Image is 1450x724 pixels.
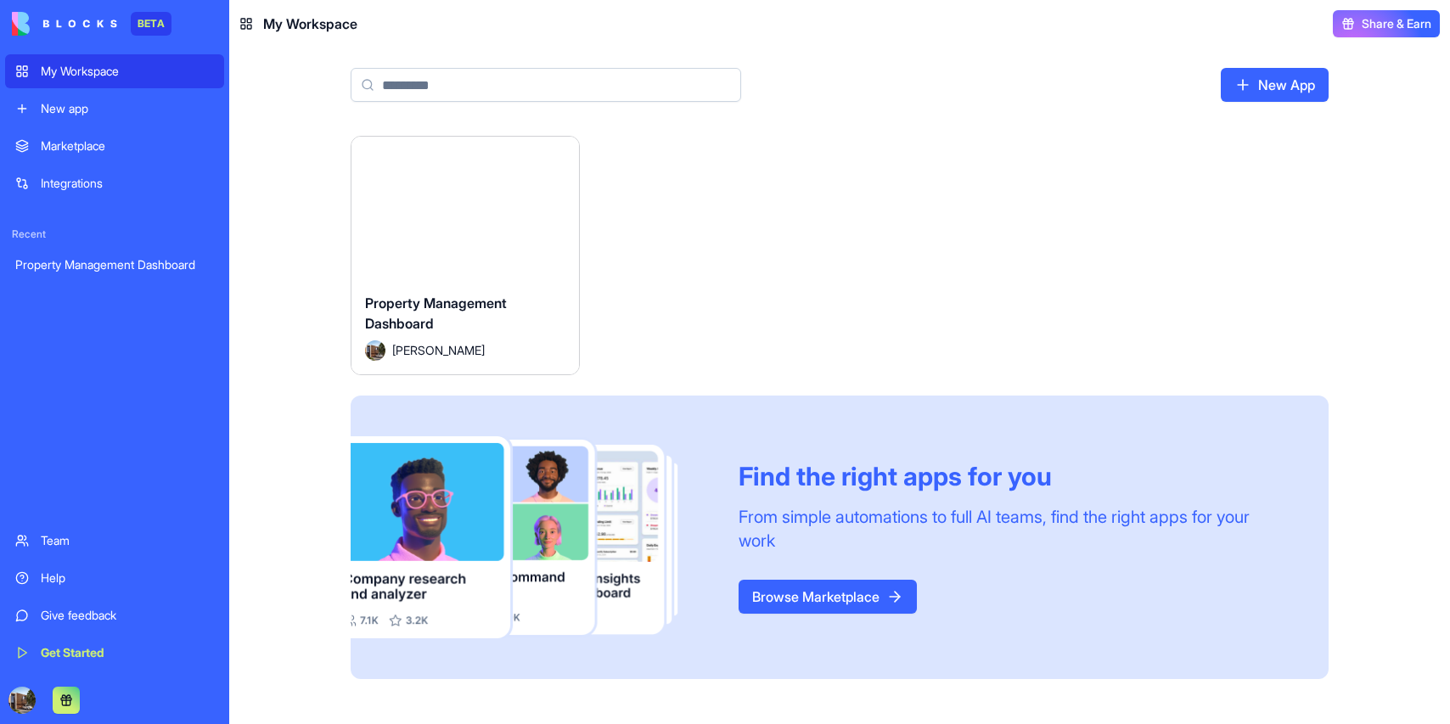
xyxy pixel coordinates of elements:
[5,561,224,595] a: Help
[41,175,214,192] div: Integrations
[1221,68,1329,102] a: New App
[41,100,214,117] div: New app
[739,505,1288,553] div: From simple automations to full AI teams, find the right apps for your work
[15,256,214,273] div: Property Management Dashboard
[739,461,1288,491] div: Find the right apps for you
[5,54,224,88] a: My Workspace
[351,436,711,639] img: Frame_181_egmpey.png
[351,136,580,375] a: Property Management DashboardAvatar[PERSON_NAME]
[5,227,224,241] span: Recent
[1362,15,1431,32] span: Share & Earn
[41,644,214,661] div: Get Started
[263,14,357,34] span: My Workspace
[5,129,224,163] a: Marketplace
[41,570,214,586] div: Help
[5,248,224,282] a: Property Management Dashboard
[5,598,224,632] a: Give feedback
[41,138,214,154] div: Marketplace
[392,341,485,359] span: [PERSON_NAME]
[5,166,224,200] a: Integrations
[131,12,171,36] div: BETA
[365,340,385,361] img: Avatar
[41,607,214,624] div: Give feedback
[739,580,917,614] a: Browse Marketplace
[365,295,507,332] span: Property Management Dashboard
[12,12,171,36] a: BETA
[41,63,214,80] div: My Workspace
[12,12,117,36] img: logo
[1333,10,1440,37] button: Share & Earn
[41,532,214,549] div: Team
[5,524,224,558] a: Team
[5,636,224,670] a: Get Started
[8,687,36,714] img: ACg8ocI3iN2EvMXak_SCsLvJfSWb2MdaMp1gkP1m4Fni7Et9EyLMhJlZ=s96-c
[5,92,224,126] a: New app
